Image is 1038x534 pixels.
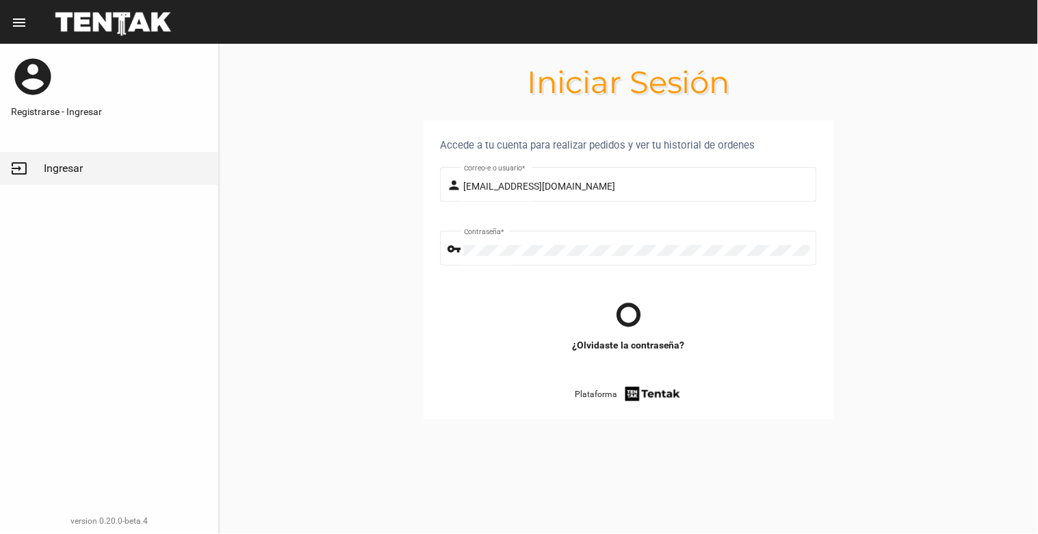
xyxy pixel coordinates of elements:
[575,387,617,401] span: Plataforma
[440,137,817,153] div: Accede a tu cuenta para realizar pedidos y ver tu historial de ordenes
[572,338,685,352] a: ¿Olvidaste la contraseña?
[11,105,207,118] a: Registrarse - Ingresar
[11,160,27,177] mat-icon: input
[11,55,55,99] mat-icon: account_circle
[44,162,83,175] span: Ingresar
[11,514,207,528] div: version 0.20.0-beta.4
[623,385,682,403] img: tentak-firm.png
[11,14,27,31] mat-icon: menu
[447,177,464,194] mat-icon: person
[575,385,682,403] a: Plataforma
[447,241,464,257] mat-icon: vpn_key
[219,71,1038,93] h1: Iniciar Sesión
